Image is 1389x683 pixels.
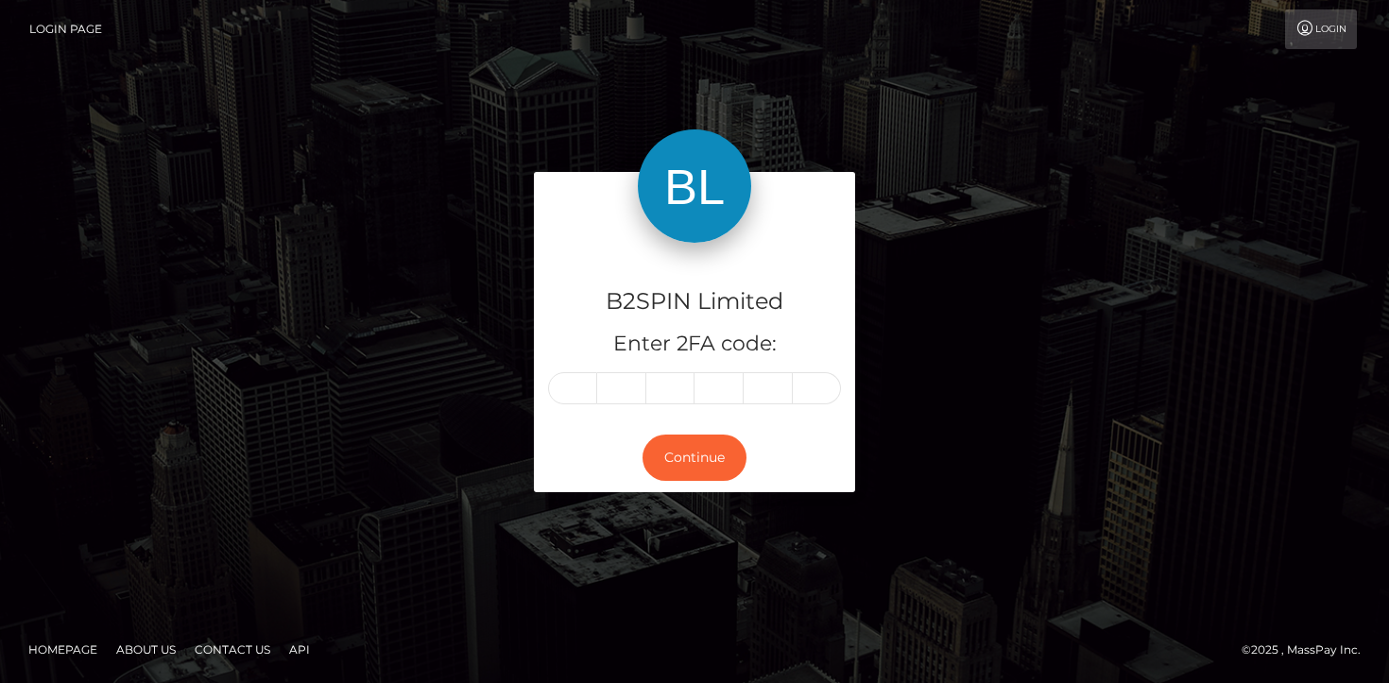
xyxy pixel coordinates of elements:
[638,129,751,243] img: B2SPIN Limited
[1285,9,1357,49] a: Login
[21,635,105,664] a: Homepage
[29,9,102,49] a: Login Page
[1242,640,1375,660] div: © 2025 , MassPay Inc.
[643,435,746,481] button: Continue
[548,330,841,359] h5: Enter 2FA code:
[187,635,278,664] a: Contact Us
[109,635,183,664] a: About Us
[282,635,317,664] a: API
[548,285,841,318] h4: B2SPIN Limited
